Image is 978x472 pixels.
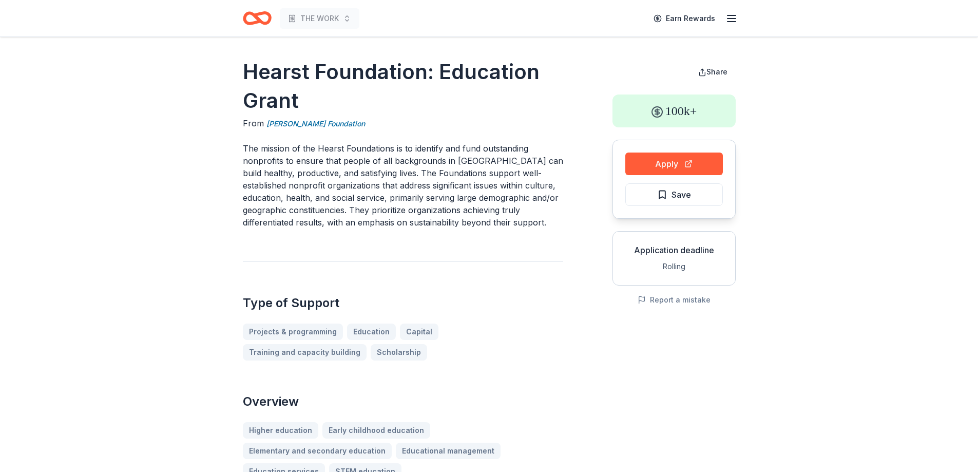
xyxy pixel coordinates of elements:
[300,12,339,25] span: THE WORK
[243,393,563,410] h2: Overview
[625,153,723,175] button: Apply
[243,324,343,340] a: Projects & programming
[243,295,563,311] h2: Type of Support
[266,118,365,130] a: [PERSON_NAME] Foundation
[371,344,427,361] a: Scholarship
[612,95,736,127] div: 100k+
[243,58,563,115] h1: Hearst Foundation: Education Grant
[621,260,727,273] div: Rolling
[638,294,711,306] button: Report a mistake
[625,183,723,206] button: Save
[243,344,367,361] a: Training and capacity building
[243,6,272,30] a: Home
[647,9,721,28] a: Earn Rewards
[621,244,727,256] div: Application deadline
[672,188,691,201] span: Save
[243,117,563,130] div: From
[400,324,438,340] a: Capital
[243,142,563,229] p: The mission of the Hearst Foundations is to identify and fund outstanding nonprofits to ensure th...
[706,67,727,76] span: Share
[347,324,396,340] a: Education
[690,62,736,82] button: Share
[280,8,359,29] button: THE WORK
